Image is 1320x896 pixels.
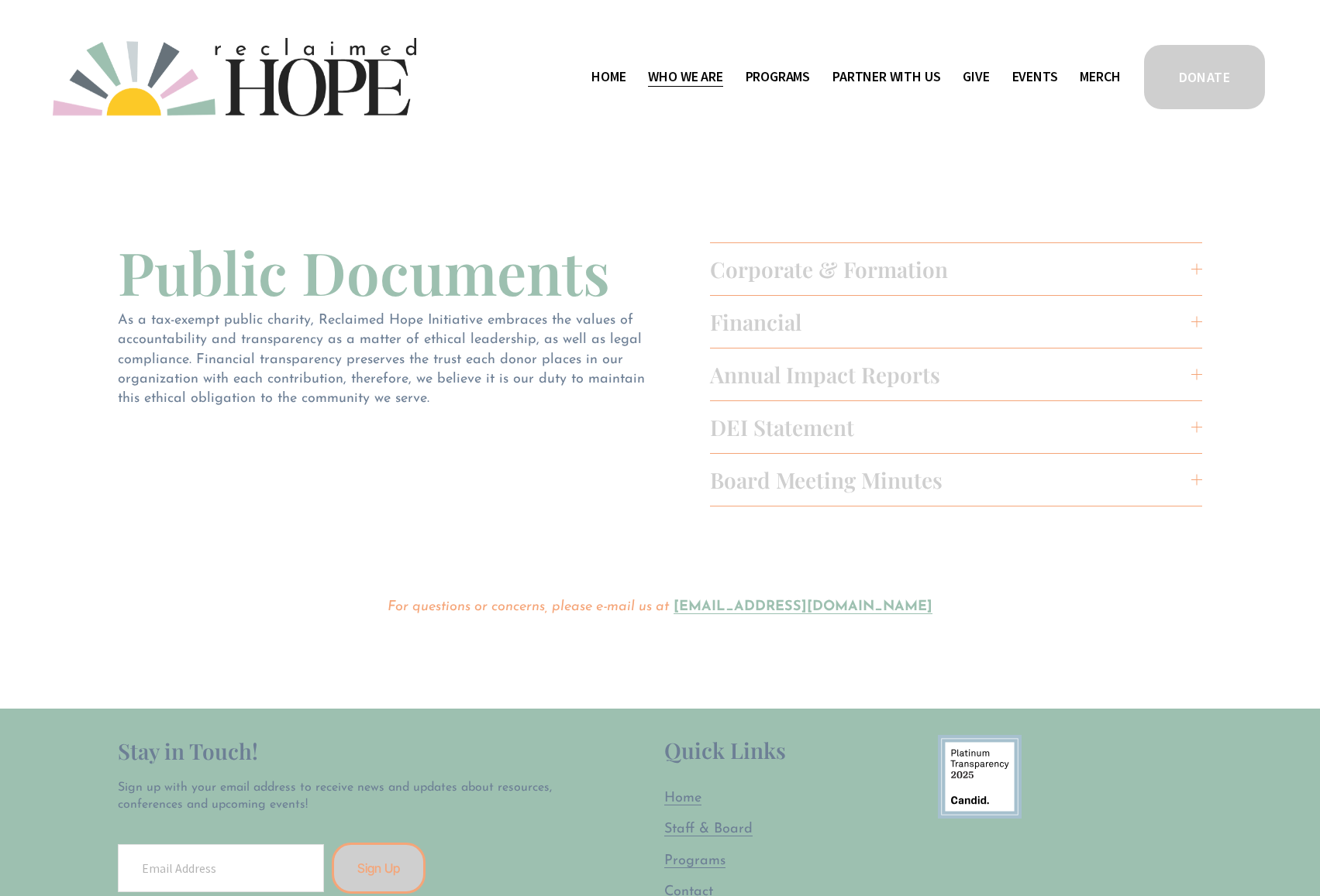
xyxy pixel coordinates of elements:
a: Staff & Board [664,820,753,839]
input: Email Address [118,844,324,892]
button: Financial [710,296,1203,348]
a: Home [591,65,626,90]
a: Give [963,65,989,90]
span: DEI Statement [710,413,1192,441]
h2: Stay in Touch! [118,735,565,767]
a: folder dropdown [648,65,722,90]
span: Home [664,791,701,805]
em: For questions or concerns, please e-mail us at [388,600,669,614]
span: Annual Impact Reports [710,360,1192,389]
p: Sign up with your email address to receive news and updates about resources, conferences and upco... [118,779,565,814]
a: folder dropdown [832,65,940,90]
a: folder dropdown [746,65,811,90]
button: DEI Statement [710,401,1203,453]
button: Board Meeting Minutes [710,454,1203,506]
button: Sign Up [332,843,426,894]
span: Corporate & Formation [710,255,1192,283]
a: Programs [664,852,725,871]
span: Financial [710,307,1192,336]
img: 9878580 [938,735,1022,819]
span: Sign Up [357,860,400,876]
span: Board Meeting Minutes [710,465,1192,494]
span: Partner With Us [832,66,940,88]
span: As a tax-exempt public charity, Reclaimed Hope Initiative embraces the values of accountability a... [118,314,650,406]
a: [EMAIL_ADDRESS][DOMAIN_NAME] [674,600,932,614]
button: Annual Impact Reports [710,348,1203,400]
a: DONATE [1142,43,1267,112]
a: Events [1012,65,1058,90]
span: Staff & Board [664,822,753,836]
a: Merch [1080,65,1120,90]
span: Programs [746,66,811,88]
img: Reclaimed Hope Initiative [53,38,416,116]
span: Quick Links [664,736,786,764]
span: Programs [664,854,725,868]
a: Home [664,789,701,808]
span: Who We Are [648,66,722,88]
button: Corporate & Formation [710,243,1203,295]
span: Public Documents [118,232,610,311]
